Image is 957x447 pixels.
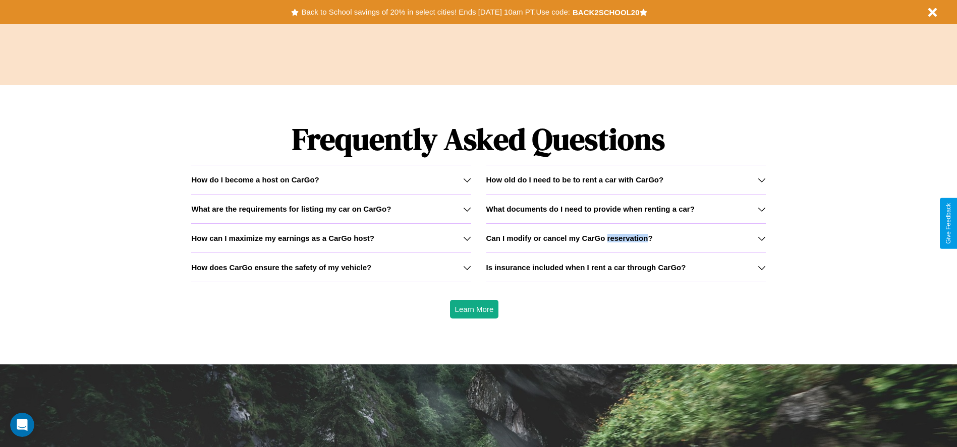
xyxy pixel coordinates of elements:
h3: What documents do I need to provide when renting a car? [486,205,695,213]
h3: How do I become a host on CarGo? [191,175,319,184]
h3: How can I maximize my earnings as a CarGo host? [191,234,374,242]
iframe: Intercom live chat [10,413,34,437]
h3: How old do I need to be to rent a car with CarGo? [486,175,664,184]
h1: Frequently Asked Questions [191,113,765,165]
h3: What are the requirements for listing my car on CarGo? [191,205,391,213]
button: Learn More [450,300,499,318]
b: BACK2SCHOOL20 [573,8,640,17]
div: Give Feedback [945,203,952,244]
h3: Can I modify or cancel my CarGo reservation? [486,234,653,242]
h3: How does CarGo ensure the safety of my vehicle? [191,263,371,272]
button: Back to School savings of 20% in select cities! Ends [DATE] 10am PT.Use code: [299,5,572,19]
h3: Is insurance included when I rent a car through CarGo? [486,263,686,272]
